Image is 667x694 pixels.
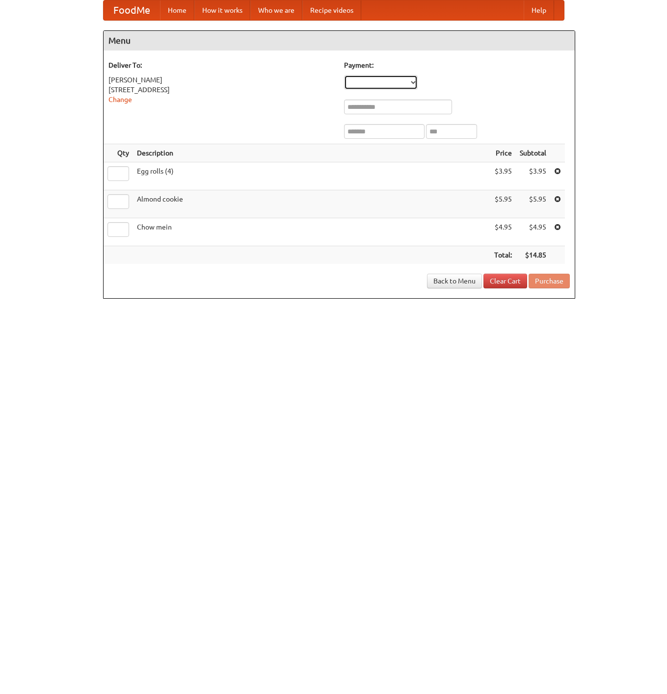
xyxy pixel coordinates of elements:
h4: Menu [104,31,575,51]
th: Qty [104,144,133,162]
td: Almond cookie [133,190,490,218]
td: $3.95 [490,162,516,190]
a: How it works [194,0,250,20]
a: Clear Cart [483,274,527,288]
a: Who we are [250,0,302,20]
a: Back to Menu [427,274,482,288]
td: Egg rolls (4) [133,162,490,190]
th: Total: [490,246,516,264]
a: Change [108,96,132,103]
div: [PERSON_NAME] [108,75,334,85]
a: Help [524,0,554,20]
th: $14.85 [516,246,550,264]
td: $5.95 [490,190,516,218]
th: Price [490,144,516,162]
td: $4.95 [490,218,516,246]
h5: Deliver To: [108,60,334,70]
button: Purchase [529,274,570,288]
th: Subtotal [516,144,550,162]
td: $4.95 [516,218,550,246]
td: $5.95 [516,190,550,218]
th: Description [133,144,490,162]
h5: Payment: [344,60,570,70]
div: [STREET_ADDRESS] [108,85,334,95]
a: Recipe videos [302,0,361,20]
td: Chow mein [133,218,490,246]
a: Home [160,0,194,20]
td: $3.95 [516,162,550,190]
a: FoodMe [104,0,160,20]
